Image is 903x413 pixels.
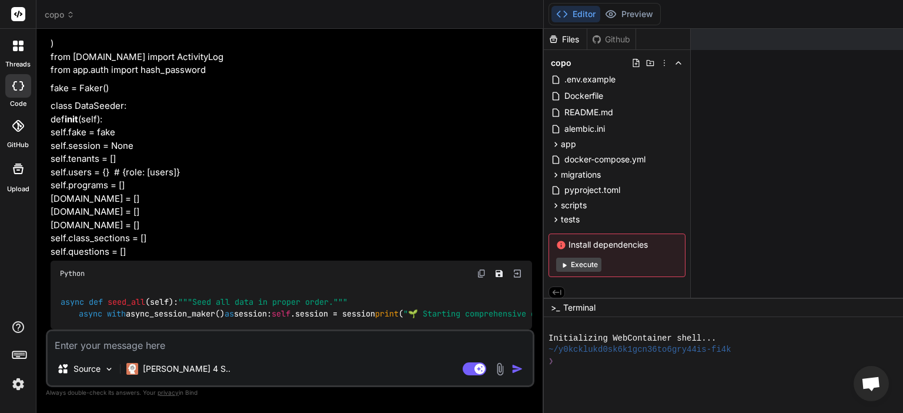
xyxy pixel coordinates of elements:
[107,309,126,319] span: with
[7,140,29,150] label: GitHub
[7,184,29,194] label: Upload
[544,34,587,45] div: Files
[178,297,347,307] span: """Seed all data in proper order."""
[549,333,716,344] span: Initializing WebContainer shell...
[563,152,647,166] span: docker-compose.yml
[551,6,600,22] button: Editor
[556,239,678,251] span: Install dependencies
[65,114,78,125] strong: init
[375,309,399,319] span: print
[403,309,606,319] span: "🌱 Starting comprehensive data seeding..."
[561,214,580,225] span: tests
[587,34,636,45] div: Github
[549,356,554,367] span: ❯
[51,99,532,258] p: class DataSeeder: def (self): self.fake = fake self.session = None self.tenants = [] self.users =...
[61,297,84,307] span: async
[5,59,31,69] label: threads
[10,99,26,109] label: code
[491,265,507,282] button: Save file
[511,363,523,375] img: icon
[854,366,889,401] div: Open chat
[108,297,145,307] span: seed_all
[549,344,731,355] span: ~/y0kcklukd0sk6k1gcn36to6gry44is-fi4k
[51,82,532,95] p: fake = Faker()
[561,138,576,150] span: app
[150,297,169,307] span: self
[551,57,571,69] span: copo
[89,297,103,307] span: def
[600,6,658,22] button: Preview
[563,122,606,136] span: alembic.ini
[563,105,614,119] span: README.md
[272,309,290,319] span: self
[563,89,604,103] span: Dockerfile
[561,169,601,181] span: migrations
[60,269,85,278] span: Python
[563,302,596,314] span: Terminal
[104,364,114,374] img: Pick Models
[551,302,560,314] span: >_
[45,9,75,21] span: copo
[477,269,486,278] img: copy
[126,363,138,375] img: Claude 4 Sonnet
[561,199,587,211] span: scripts
[493,362,507,376] img: attachment
[556,258,601,272] button: Execute
[563,183,621,197] span: pyproject.toml
[563,72,617,86] span: .env.example
[225,309,234,319] span: as
[46,387,534,398] p: Always double-check its answers. Your in Bind
[512,268,523,279] img: Open in Browser
[8,374,28,394] img: settings
[158,389,179,396] span: privacy
[143,363,230,375] p: [PERSON_NAME] 4 S..
[79,309,102,319] span: async
[73,363,101,375] p: Source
